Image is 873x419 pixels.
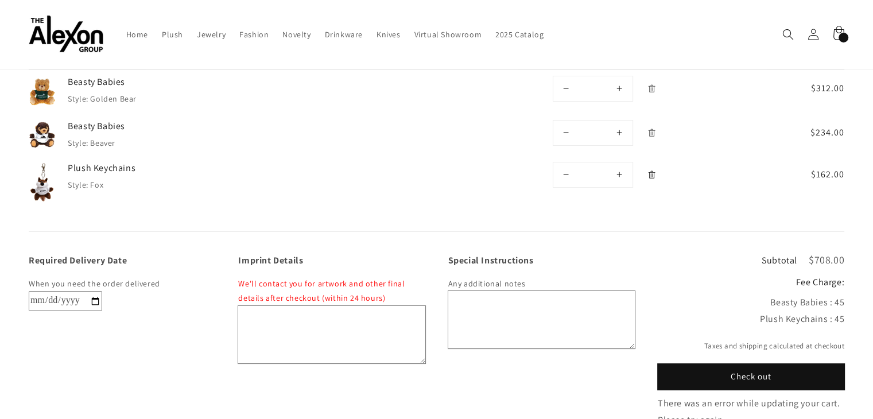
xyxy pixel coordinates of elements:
[282,29,311,40] span: Novelty
[29,255,215,265] label: Required Delivery Date
[126,29,148,40] span: Home
[68,162,240,174] a: Plush Keychains
[370,22,408,46] a: Knives
[579,76,607,101] input: Quantity for Beasty Babies
[238,277,425,305] p: We'll contact you for artwork and other final details after checkout (within 24 hours)
[579,162,607,187] input: Quantity for Plush Keychains
[377,29,401,40] span: Knives
[658,311,844,328] div: Plush Keychains : 45
[642,79,662,99] a: Remove Beasty Babies - Golden Bear
[658,364,844,390] button: Check out
[809,255,844,265] p: $708.00
[448,255,635,265] label: Special Instructions
[778,126,844,139] span: $234.00
[325,29,363,40] span: Drinkware
[190,22,232,46] a: Jewelry
[29,162,56,203] img: Plush Keychains
[197,29,226,40] span: Jewelry
[68,120,240,133] a: Beasty Babies
[68,94,88,104] dt: Style:
[318,22,370,46] a: Drinkware
[778,168,844,181] span: $162.00
[642,123,662,143] a: Remove Beasty Babies - Beaver
[29,76,56,108] img: Beasty Babies
[155,22,190,46] a: Plush
[162,29,183,40] span: Plush
[68,180,88,190] dt: Style:
[408,22,489,46] a: Virtual Showroom
[239,29,269,40] span: Fashion
[29,120,56,150] img: Beasty Babies
[90,94,137,104] dd: Golden Bear
[232,22,276,46] a: Fashion
[414,29,482,40] span: Virtual Showroom
[29,277,215,291] p: When you need the order delivered
[238,255,425,265] label: Imprint Details
[90,180,103,190] dd: Fox
[68,76,240,88] a: Beasty Babies
[775,22,801,47] summary: Search
[658,277,844,289] h2: Fee Charge:
[488,22,550,46] a: 2025 Catalog
[658,340,844,352] small: Taxes and shipping calculated at checkout
[495,29,544,40] span: 2025 Catalog
[762,256,797,265] h3: Subtotal
[276,22,317,46] a: Novelty
[778,82,844,95] span: $312.00
[658,294,844,311] div: Beasty Babies : 45
[579,121,607,145] input: Quantity for Beasty Babies
[119,22,155,46] a: Home
[448,277,635,291] p: Any additional notes
[68,138,88,148] dt: Style:
[29,16,103,53] img: The Alexon Group
[90,138,115,148] dd: Beaver
[642,165,662,185] a: Remove Plush Keychains - Fox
